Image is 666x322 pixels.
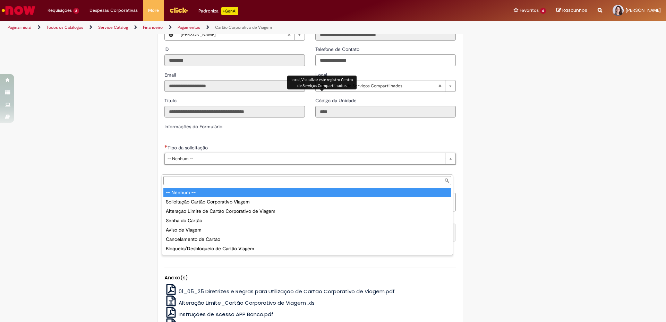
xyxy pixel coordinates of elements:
[163,216,451,225] div: Senha do Cartão
[163,188,451,197] div: -- Nenhum --
[163,197,451,207] div: Solicitação Cartão Corporativo Viagem
[163,225,451,235] div: Aviso de Viagem
[163,207,451,216] div: Alteração Limite de Cartão Corporativo de Viagem
[163,235,451,244] div: Cancelamento de Cartão
[162,186,453,255] ul: Tipo da solicitação
[163,244,451,253] div: Bloqueio/Desbloqueio de Cartão Viagem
